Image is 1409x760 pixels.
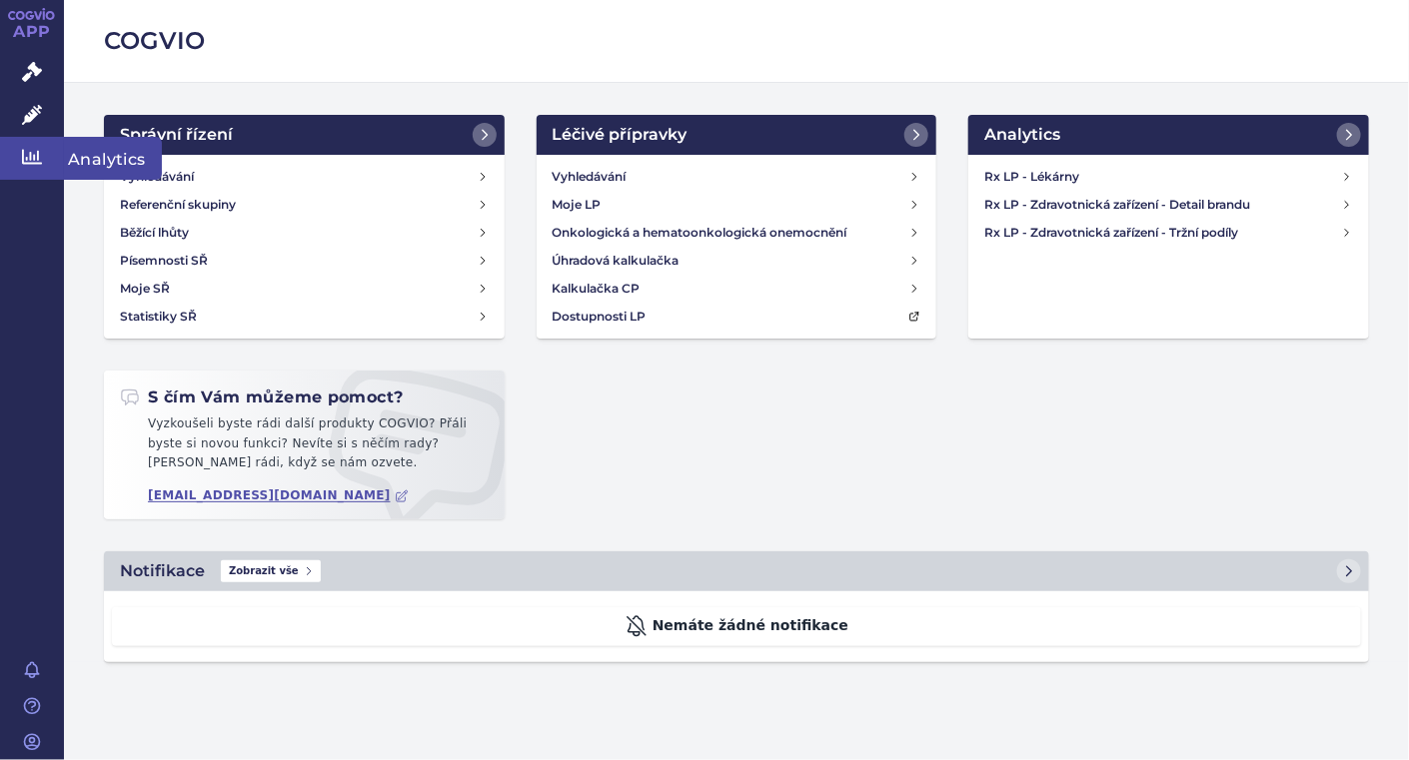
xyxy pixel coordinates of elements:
a: Moje LP [545,191,929,219]
h4: Referenční skupiny [120,195,236,215]
a: Statistiky SŘ [112,303,497,331]
h4: Moje SŘ [120,279,170,299]
h4: Písemnosti SŘ [120,251,208,271]
a: [EMAIL_ADDRESS][DOMAIN_NAME] [148,488,409,503]
h2: S čím Vám můžeme pomoct? [120,386,404,408]
h2: Správní řízení [120,123,233,147]
span: Zobrazit vše [221,560,321,582]
a: Referenční skupiny [112,191,497,219]
a: Běžící lhůty [112,219,497,247]
span: Analytics [64,137,162,179]
a: Dostupnosti LP [545,303,929,331]
h4: Rx LP - Lékárny [984,167,1341,187]
h4: Vyhledávání [553,167,627,187]
a: Kalkulačka CP [545,275,929,303]
h2: Léčivé přípravky [553,123,688,147]
div: Nemáte žádné notifikace [112,607,1361,646]
h2: Analytics [984,123,1060,147]
h4: Moje LP [553,195,602,215]
h4: Statistiky SŘ [120,307,197,327]
a: Úhradová kalkulačka [545,247,929,275]
h4: Kalkulačka CP [553,279,641,299]
a: Rx LP - Zdravotnická zařízení - Tržní podíly [976,219,1361,247]
a: Správní řízení [104,115,505,155]
a: Vyhledávání [112,163,497,191]
a: Onkologická a hematoonkologická onemocnění [545,219,929,247]
a: Moje SŘ [112,275,497,303]
h4: Úhradová kalkulačka [553,251,680,271]
h4: Běžící lhůty [120,223,189,243]
a: Rx LP - Zdravotnická zařízení - Detail brandu [976,191,1361,219]
h4: Rx LP - Zdravotnická zařízení - Tržní podíly [984,223,1341,243]
h4: Dostupnosti LP [553,307,647,327]
h4: Rx LP - Zdravotnická zařízení - Detail brandu [984,195,1341,215]
a: Léčivé přípravky [537,115,937,155]
a: Rx LP - Lékárny [976,163,1361,191]
a: Vyhledávání [545,163,929,191]
a: Analytics [968,115,1369,155]
a: Písemnosti SŘ [112,247,497,275]
h2: Notifikace [120,559,205,583]
a: NotifikaceZobrazit vše [104,551,1369,591]
h2: COGVIO [104,24,1369,58]
h4: Onkologická a hematoonkologická onemocnění [553,223,847,243]
p: Vyzkoušeli byste rádi další produkty COGVIO? Přáli byste si novou funkci? Nevíte si s něčím rady?... [120,414,489,481]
